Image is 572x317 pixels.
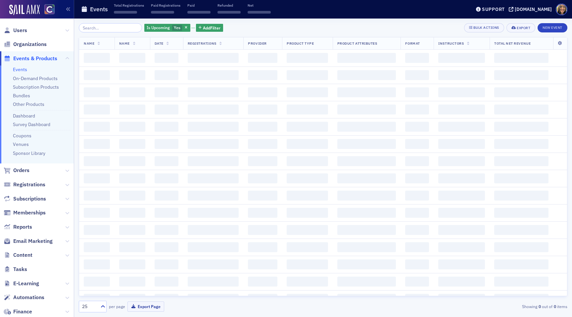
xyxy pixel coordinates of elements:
[188,70,239,80] span: ‌
[337,259,396,269] span: ‌
[4,41,47,48] a: Organizations
[494,225,548,235] span: ‌
[337,53,396,63] span: ‌
[248,208,277,218] span: ‌
[438,41,464,46] span: Instructors
[82,303,97,310] div: 25
[337,294,396,304] span: ‌
[494,105,548,114] span: ‌
[337,122,396,132] span: ‌
[174,25,180,30] span: Yes
[144,24,190,32] div: Yes
[438,191,485,201] span: ‌
[196,24,223,32] button: AddFilter
[4,308,32,315] a: Finance
[155,294,178,304] span: ‌
[287,242,328,252] span: ‌
[119,277,145,287] span: ‌
[405,225,429,235] span: ‌
[4,266,27,273] a: Tasks
[337,242,396,252] span: ‌
[287,259,328,269] span: ‌
[506,23,535,32] button: Export
[405,242,429,252] span: ‌
[155,191,178,201] span: ‌
[409,303,567,309] div: Showing out of items
[248,294,277,304] span: ‌
[188,156,239,166] span: ‌
[217,3,241,8] p: Refunded
[438,225,485,235] span: ‌
[188,122,239,132] span: ‌
[84,53,110,63] span: ‌
[119,294,145,304] span: ‌
[337,173,396,183] span: ‌
[84,105,110,114] span: ‌
[248,259,277,269] span: ‌
[13,75,58,81] a: On-Demand Products
[84,173,110,183] span: ‌
[13,181,45,188] span: Registrations
[287,70,328,80] span: ‌
[438,105,485,114] span: ‌
[84,87,110,97] span: ‌
[217,11,241,14] span: ‌
[248,191,277,201] span: ‌
[438,259,485,269] span: ‌
[13,101,44,107] a: Other Products
[188,41,216,46] span: Registrations
[155,41,164,46] span: Date
[109,303,125,309] label: per page
[119,41,130,46] span: Name
[9,5,40,15] img: SailAMX
[337,277,396,287] span: ‌
[188,139,239,149] span: ‌
[4,55,57,62] a: Events & Products
[84,242,110,252] span: ‌
[405,87,429,97] span: ‌
[188,225,239,235] span: ‌
[405,277,429,287] span: ‌
[44,4,55,15] img: SailAMX
[13,223,32,231] span: Reports
[438,277,485,287] span: ‌
[438,173,485,183] span: ‌
[84,294,110,304] span: ‌
[4,209,46,216] a: Memberships
[494,53,548,63] span: ‌
[248,87,277,97] span: ‌
[151,3,180,8] p: Paid Registrations
[4,280,39,287] a: E-Learning
[248,277,277,287] span: ‌
[405,139,429,149] span: ‌
[188,242,239,252] span: ‌
[494,156,548,166] span: ‌
[13,141,29,147] a: Venues
[13,195,46,203] span: Subscriptions
[287,277,328,287] span: ‌
[494,277,548,287] span: ‌
[119,105,145,114] span: ‌
[4,251,32,259] a: Content
[84,225,110,235] span: ‌
[13,121,50,127] a: Survey Dashboard
[494,70,548,80] span: ‌
[248,41,266,46] span: Provider
[287,105,328,114] span: ‌
[13,55,57,62] span: Events & Products
[494,139,548,149] span: ‌
[119,191,145,201] span: ‌
[13,308,32,315] span: Finance
[13,133,31,139] a: Coupons
[13,266,27,273] span: Tasks
[438,294,485,304] span: ‌
[248,242,277,252] span: ‌
[155,277,178,287] span: ‌
[84,208,110,218] span: ‌
[119,208,145,218] span: ‌
[4,195,46,203] a: Subscriptions
[187,3,211,8] p: Paid
[155,139,178,149] span: ‌
[155,242,178,252] span: ‌
[287,294,328,304] span: ‌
